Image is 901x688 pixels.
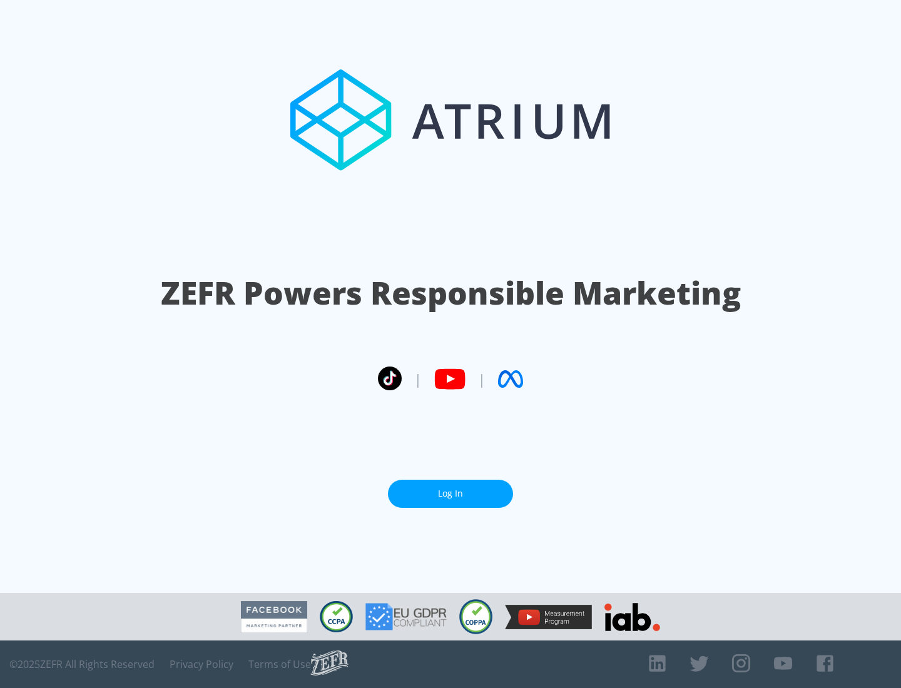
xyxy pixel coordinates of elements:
a: Log In [388,480,513,508]
img: GDPR Compliant [365,603,447,630]
a: Terms of Use [248,658,311,670]
a: Privacy Policy [170,658,233,670]
span: | [414,370,422,388]
img: CCPA Compliant [320,601,353,632]
span: | [478,370,486,388]
span: © 2025 ZEFR All Rights Reserved [9,658,155,670]
img: YouTube Measurement Program [505,605,592,629]
h1: ZEFR Powers Responsible Marketing [161,271,741,315]
img: Facebook Marketing Partner [241,601,307,633]
img: COPPA Compliant [459,599,492,634]
img: IAB [604,603,660,631]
